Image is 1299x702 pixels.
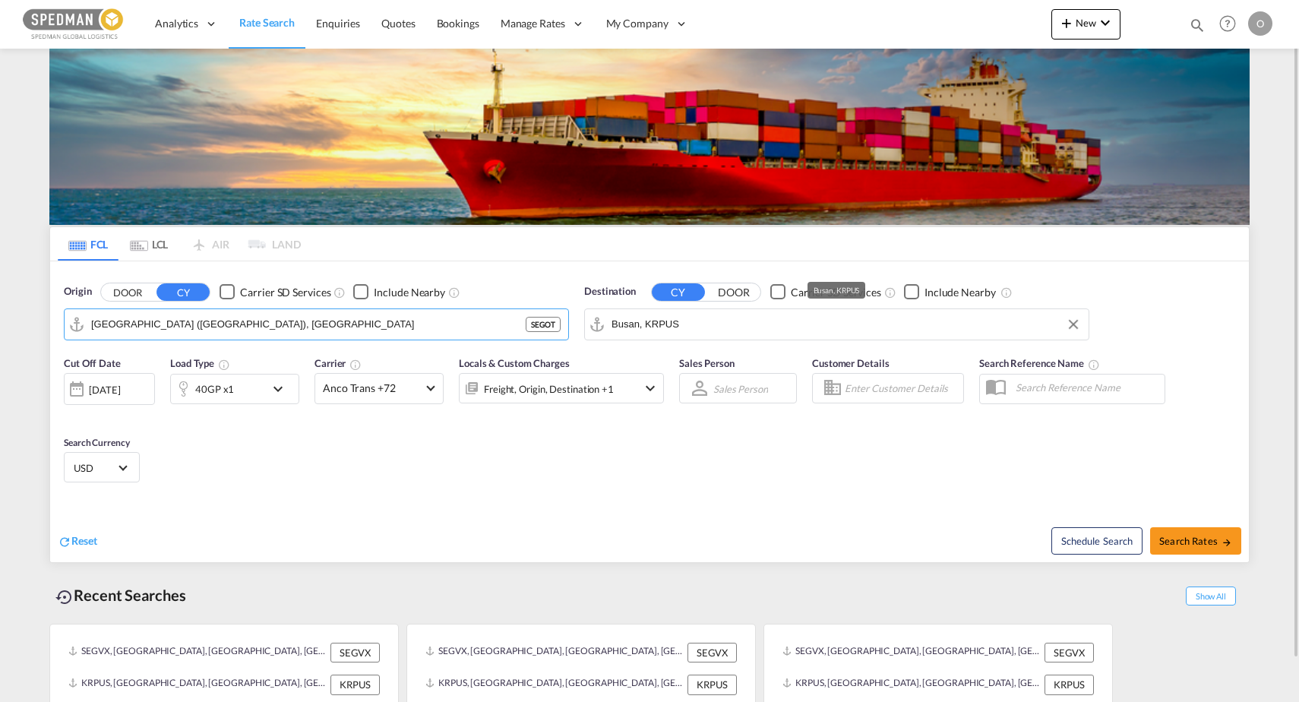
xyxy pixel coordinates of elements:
[50,261,1249,562] div: Origin DOOR CY Checkbox No InkUnchecked: Search for CY (Container Yard) services for all selected...
[979,357,1100,369] span: Search Reference Name
[156,283,210,301] button: CY
[64,373,155,405] div: [DATE]
[1008,376,1165,399] input: Search Reference Name
[71,534,97,547] span: Reset
[72,457,131,479] md-select: Select Currency: $ USDUnited States Dollar
[64,284,91,299] span: Origin
[484,378,614,400] div: Freight Origin Destination Factory Stuffing
[845,377,959,400] input: Enter Customer Details
[1000,286,1013,299] md-icon: Unchecked: Ignores neighbouring ports when fetching rates.Checked : Includes neighbouring ports w...
[101,283,154,301] button: DOOR
[68,643,327,662] div: SEGVX, Gavle, Sweden, Northern Europe, Europe
[1248,11,1272,36] div: O
[68,675,327,694] div: KRPUS, Busan, Korea, Republic of, Greater China & Far East Asia, Asia Pacific
[64,437,130,448] span: Search Currency
[64,403,75,424] md-datepicker: Select
[425,675,684,694] div: KRPUS, Busan, Korea, Republic of, Greater China & Far East Asia, Asia Pacific
[1057,17,1114,29] span: New
[1045,643,1094,662] div: SEGVX
[1215,11,1248,38] div: Help
[58,227,301,261] md-pagination-wrapper: Use the left and right arrow keys to navigate between tabs
[89,383,120,397] div: [DATE]
[924,285,996,300] div: Include Nearby
[349,359,362,371] md-icon: The selected Trucker/Carrierwill be displayed in the rate results If the rates are from another f...
[1051,9,1120,40] button: icon-plus 400-fgNewicon-chevron-down
[641,379,659,397] md-icon: icon-chevron-down
[1222,537,1232,548] md-icon: icon-arrow-right
[526,317,561,332] div: SEGOT
[679,357,735,369] span: Sales Person
[314,357,362,369] span: Carrier
[170,357,230,369] span: Load Type
[74,461,116,475] span: USD
[425,643,684,662] div: SEGVX, Gavle, Sweden, Northern Europe, Europe
[58,535,71,549] md-icon: icon-refresh
[459,373,664,403] div: Freight Origin Destination Factory Stuffingicon-chevron-down
[459,357,570,369] span: Locals & Custom Charges
[812,357,889,369] span: Customer Details
[49,49,1250,225] img: LCL+%26+FCL+BACKGROUND.png
[91,313,526,336] input: Search by Port
[782,643,1041,662] div: SEGVX, Gavle, Sweden, Northern Europe, Europe
[448,286,460,299] md-icon: Unchecked: Ignores neighbouring ports when fetching rates.Checked : Includes neighbouring ports w...
[58,533,97,550] div: icon-refreshReset
[58,227,119,261] md-tab-item: FCL
[1088,359,1100,371] md-icon: Your search will be saved by the below given name
[49,578,192,612] div: Recent Searches
[585,309,1089,340] md-input-container: Busan, KRPUS
[606,16,668,31] span: My Company
[330,675,380,694] div: KRPUS
[770,284,881,300] md-checkbox: Checkbox No Ink
[1215,11,1241,36] span: Help
[64,357,121,369] span: Cut Off Date
[1186,587,1236,606] span: Show All
[155,16,198,31] span: Analytics
[1057,14,1076,32] md-icon: icon-plus 400-fg
[687,675,737,694] div: KRPUS
[584,284,636,299] span: Destination
[791,285,881,300] div: Carrier SD Services
[381,17,415,30] span: Quotes
[240,285,330,300] div: Carrier SD Services
[712,378,770,400] md-select: Sales Person
[55,588,74,606] md-icon: icon-backup-restore
[333,286,346,299] md-icon: Unchecked: Search for CY (Container Yard) services for all selected carriers.Checked : Search for...
[1150,527,1241,555] button: Search Ratesicon-arrow-right
[437,17,479,30] span: Bookings
[1096,14,1114,32] md-icon: icon-chevron-down
[687,643,737,662] div: SEGVX
[316,17,360,30] span: Enquiries
[1062,313,1085,336] button: Clear Input
[782,675,1041,694] div: KRPUS, Busan, Korea, Republic of, Greater China & Far East Asia, Asia Pacific
[23,7,125,41] img: c12ca350ff1b11efb6b291369744d907.png
[707,283,760,301] button: DOOR
[652,283,705,301] button: CY
[1189,17,1206,40] div: icon-magnify
[353,284,445,300] md-checkbox: Checkbox No Ink
[1189,17,1206,33] md-icon: icon-magnify
[195,378,234,400] div: 40GP x1
[218,359,230,371] md-icon: icon-information-outline
[170,374,299,404] div: 40GP x1icon-chevron-down
[220,284,330,300] md-checkbox: Checkbox No Ink
[612,313,1081,336] input: Search by Port
[904,284,996,300] md-checkbox: Checkbox No Ink
[1159,535,1232,547] span: Search Rates
[323,381,422,396] span: Anco Trans +72
[330,643,380,662] div: SEGVX
[814,282,860,299] div: Busan, KRPUS
[374,285,445,300] div: Include Nearby
[1045,675,1094,694] div: KRPUS
[119,227,179,261] md-tab-item: LCL
[239,16,295,29] span: Rate Search
[1051,527,1143,555] button: Note: By default Schedule search will only considerorigin ports, destination ports and cut off da...
[501,16,565,31] span: Manage Rates
[65,309,568,340] md-input-container: Gothenburg (Goteborg), SEGOT
[269,380,295,398] md-icon: icon-chevron-down
[884,286,896,299] md-icon: Unchecked: Search for CY (Container Yard) services for all selected carriers.Checked : Search for...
